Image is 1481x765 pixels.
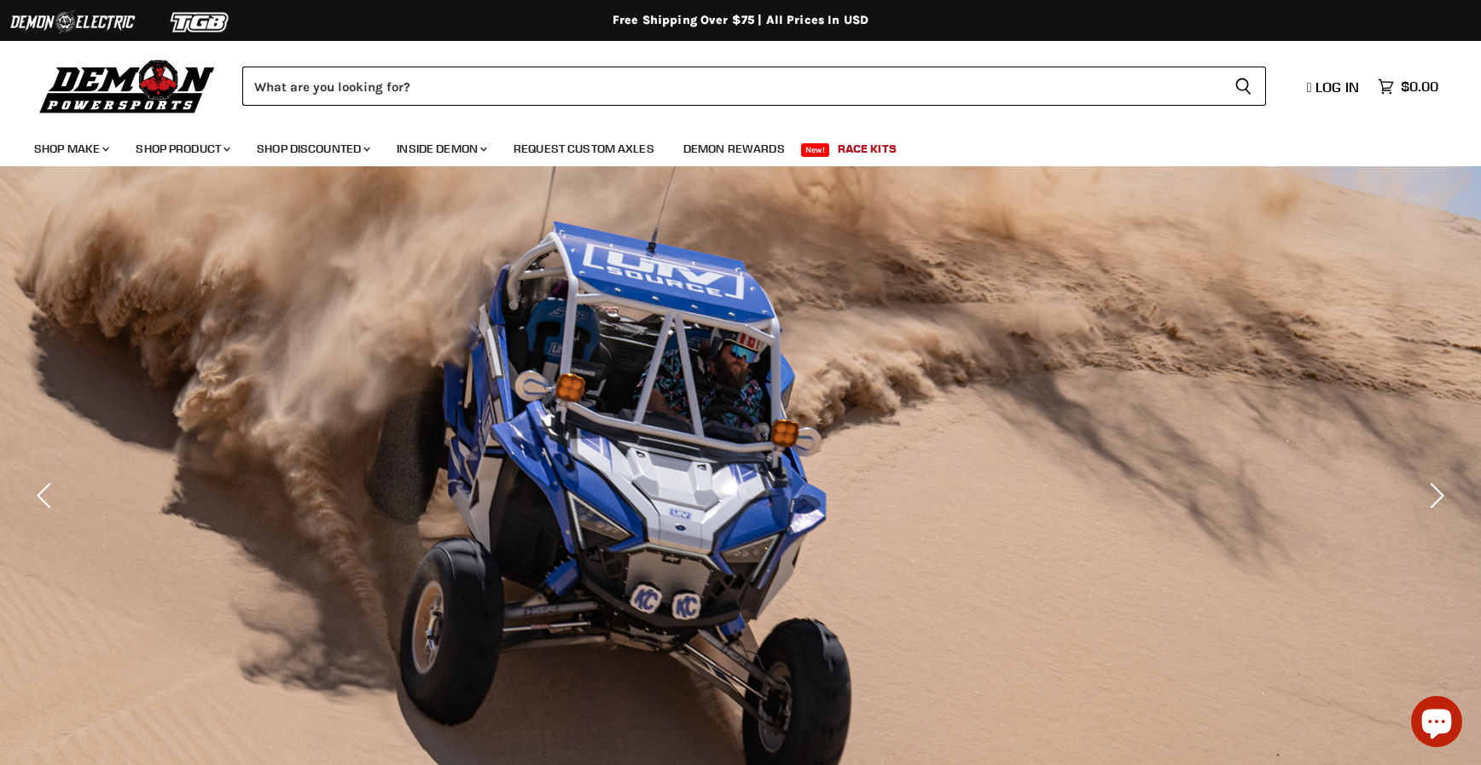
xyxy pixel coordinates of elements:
[1315,78,1359,96] span: Log in
[21,131,119,166] a: Shop Make
[671,131,798,166] a: Demon Rewards
[21,125,1434,166] ul: Main menu
[1221,67,1266,106] button: Search
[242,67,1221,106] input: Search
[1417,478,1451,513] button: Next
[825,131,909,166] a: Race Kits
[58,13,1423,28] div: Free Shipping Over $75 | All Prices In USD
[384,131,497,166] a: Inside Demon
[123,131,241,166] a: Shop Product
[242,67,1266,106] form: Product
[30,478,64,513] button: Previous
[1369,74,1447,99] a: $0.00
[34,55,221,116] img: Demon Powersports
[244,131,380,166] a: Shop Discounted
[501,131,667,166] a: Request Custom Axles
[801,143,830,157] span: New!
[1401,78,1438,95] span: $0.00
[1299,79,1369,95] a: Log in
[136,6,264,38] img: TGB Logo 2
[1406,696,1467,751] inbox-online-store-chat: Shopify online store chat
[9,6,136,38] img: Demon Electric Logo 2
